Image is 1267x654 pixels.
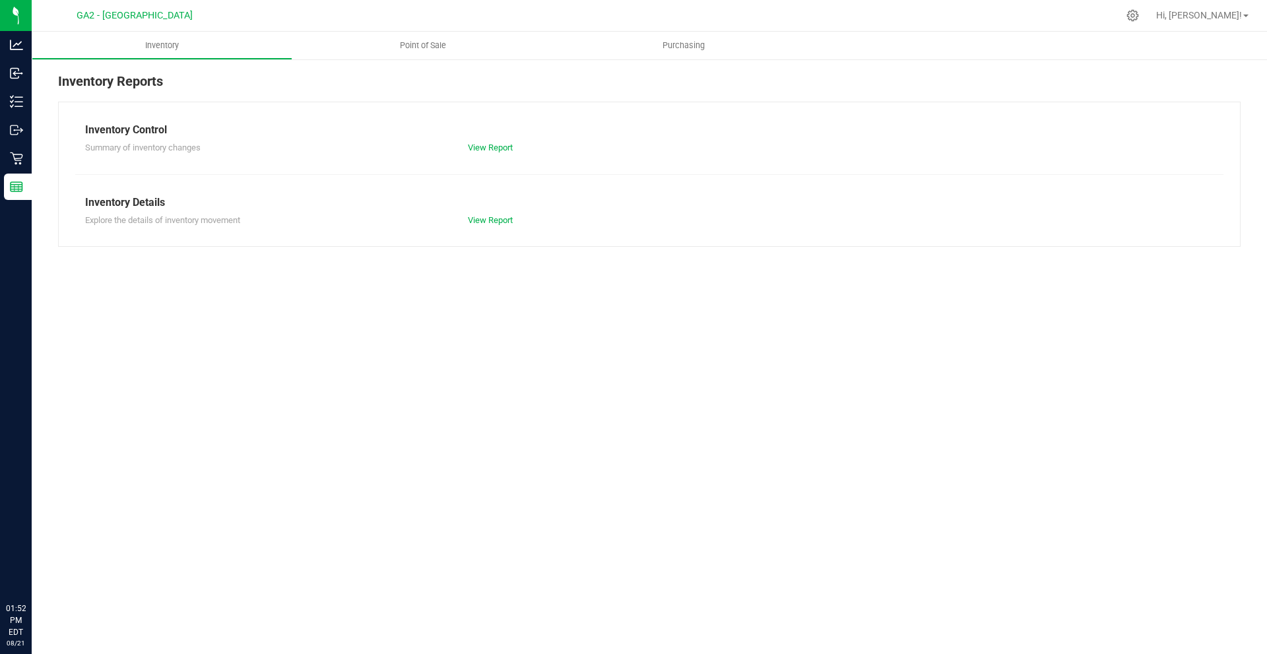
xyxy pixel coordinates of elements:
[382,40,464,51] span: Point of Sale
[6,638,26,648] p: 08/21
[10,123,23,137] inline-svg: Outbound
[1156,10,1242,20] span: Hi, [PERSON_NAME]!
[85,215,240,225] span: Explore the details of inventory movement
[32,32,292,59] a: Inventory
[1124,9,1141,22] div: Manage settings
[645,40,723,51] span: Purchasing
[468,215,513,225] a: View Report
[85,195,1214,211] div: Inventory Details
[10,95,23,108] inline-svg: Inventory
[468,143,513,152] a: View Report
[292,32,553,59] a: Point of Sale
[10,180,23,193] inline-svg: Reports
[13,548,53,588] iframe: Resource center
[10,38,23,51] inline-svg: Analytics
[10,152,23,165] inline-svg: Retail
[85,143,201,152] span: Summary of inventory changes
[127,40,197,51] span: Inventory
[77,10,193,21] span: GA2 - [GEOGRAPHIC_DATA]
[10,67,23,80] inline-svg: Inbound
[6,603,26,638] p: 01:52 PM EDT
[58,71,1241,102] div: Inventory Reports
[85,122,1214,138] div: Inventory Control
[553,32,814,59] a: Purchasing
